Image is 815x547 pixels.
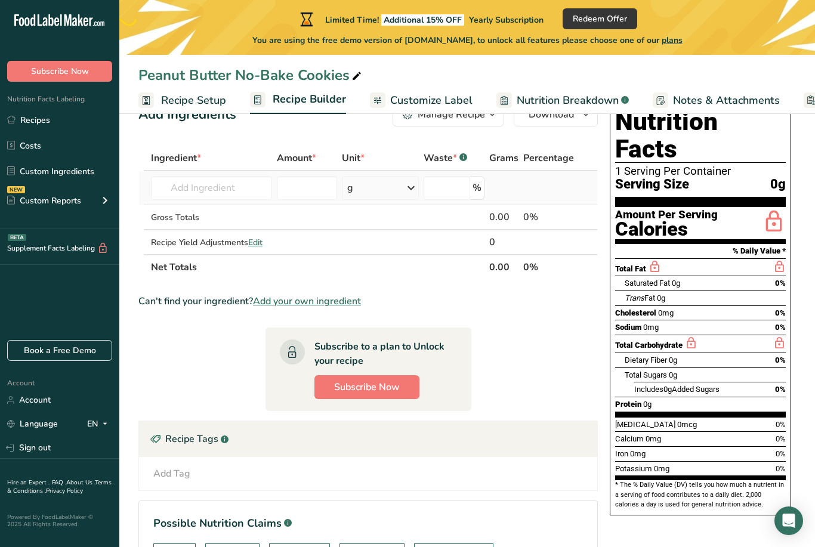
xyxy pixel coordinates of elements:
i: Trans [625,293,644,302]
button: Download [514,103,598,126]
span: 0g [643,400,652,409]
button: Manage Recipe [393,103,504,126]
span: Total Sugars [625,370,667,379]
a: Notes & Attachments [653,87,780,114]
div: Peanut Butter No-Bake Cookies [138,64,364,86]
span: Subscribe Now [31,65,89,78]
span: 0mg [658,308,674,317]
div: BETA [8,234,26,241]
a: Book a Free Demo [7,340,112,361]
th: 0% [521,254,576,279]
span: Fat [625,293,655,302]
div: Amount Per Serving [615,209,718,221]
span: 0% [775,279,786,288]
span: Sodium [615,323,641,332]
span: 0g [669,356,677,364]
span: Subscribe Now [334,380,400,394]
div: Open Intercom Messenger [774,506,803,535]
a: Recipe Builder [250,86,346,115]
span: Saturated Fat [625,279,670,288]
span: Recipe Setup [161,92,226,109]
span: 0g [663,385,672,394]
h1: Nutrition Facts [615,108,786,163]
a: Recipe Setup [138,87,226,114]
span: Additional 15% OFF [381,14,464,26]
span: Serving Size [615,177,689,192]
span: Yearly Subscription [469,14,544,26]
a: Hire an Expert . [7,478,50,487]
span: Ingredient [151,151,201,165]
span: [MEDICAL_DATA] [615,420,675,429]
div: Can't find your ingredient? [138,294,598,308]
span: Download [529,107,574,122]
span: 0mg [643,323,659,332]
span: Add your own ingredient [253,294,361,308]
span: Iron [615,449,628,458]
div: g [347,181,353,195]
span: Total Carbohydrate [615,341,683,350]
span: Edit [248,237,263,248]
span: 0g [669,370,677,379]
span: 0mg [646,434,661,443]
span: 0mg [654,464,669,473]
button: Subscribe Now [314,375,419,399]
div: Custom Reports [7,194,81,207]
div: Limited Time! [298,12,544,26]
span: 0mcg [677,420,697,429]
a: About Us . [66,478,95,487]
span: Nutrition Breakdown [517,92,619,109]
a: Customize Label [370,87,473,114]
div: Powered By FoodLabelMaker © 2025 All Rights Reserved [7,514,112,528]
span: 0g [672,279,680,288]
span: 0% [776,464,786,473]
button: Subscribe Now [7,61,112,82]
span: 0% [775,385,786,394]
section: % Daily Value * [615,244,786,258]
th: 0.00 [487,254,521,279]
span: Dietary Fiber [625,356,667,364]
div: 1 Serving Per Container [615,165,786,177]
div: Recipe Tags [139,421,597,457]
div: Manage Recipe [418,107,485,122]
div: Gross Totals [151,211,272,224]
span: Amount [277,151,316,165]
span: Grams [489,151,518,165]
input: Add Ingredient [151,176,272,200]
div: EN [87,417,112,431]
span: 0% [776,420,786,429]
div: 0.00 [489,210,518,224]
span: Calcium [615,434,644,443]
span: 0% [775,356,786,364]
span: 0% [775,308,786,317]
span: Percentage [523,151,574,165]
th: Net Totals [149,254,487,279]
span: Recipe Builder [273,91,346,107]
span: Total Fat [615,264,646,273]
span: 0% [775,323,786,332]
div: Calories [615,221,718,238]
span: plans [662,35,683,46]
span: Redeem Offer [573,13,627,25]
div: Add Ingredients [138,105,236,125]
a: Nutrition Breakdown [496,87,629,114]
div: 0 [489,235,518,249]
div: 0% [523,210,574,224]
a: Language [7,413,58,434]
div: Add Tag [153,466,190,481]
span: Potassium [615,464,652,473]
span: 0g [770,177,786,192]
span: 0mg [630,449,646,458]
span: 0g [657,293,665,302]
section: * The % Daily Value (DV) tells you how much a nutrient in a serving of food contributes to a dail... [615,480,786,509]
a: FAQ . [52,478,66,487]
span: Notes & Attachments [673,92,780,109]
a: Privacy Policy [46,487,83,495]
span: 0% [776,449,786,458]
div: Waste [424,151,467,165]
a: Terms & Conditions . [7,478,112,495]
span: Protein [615,400,641,409]
span: Cholesterol [615,308,656,317]
span: Customize Label [390,92,473,109]
span: Unit [342,151,365,165]
span: 0% [776,434,786,443]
